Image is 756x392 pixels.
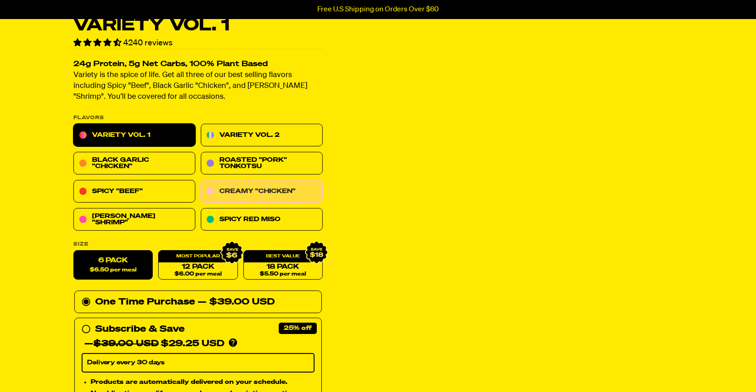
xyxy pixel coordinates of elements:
p: Variety is the spice of life. Get all three of our best selling flavors including Spicy "Beef", B... [73,70,323,103]
span: 4.55 stars [73,39,123,47]
a: 12 Pack$6.00 per meal [158,251,237,280]
a: Spicy "Beef" [73,180,195,203]
p: Flavors [73,116,323,121]
span: 4240 reviews [123,39,173,47]
div: Subscribe & Save [95,322,184,337]
h2: 24g Protein, 5g Net Carbs, 100% Plant Based [73,61,323,68]
a: Spicy Red Miso [201,208,323,231]
span: $5.50 per meal [260,271,306,277]
a: Variety Vol. 2 [201,124,323,147]
a: [PERSON_NAME] "Shrimp" [73,208,195,231]
p: Free U.S Shipping on Orders Over $60 [317,5,439,14]
select: Subscribe & Save —$39.00 USD$29.25 USD Products are automatically delivered on your schedule. No ... [82,353,315,373]
span: $6.50 per meal [90,267,136,273]
div: — $39.00 USD [198,295,275,310]
a: Black Garlic "Chicken" [73,152,195,175]
a: Roasted "Pork" Tonkotsu [201,152,323,175]
a: Variety Vol. 1 [73,124,195,147]
a: Creamy "Chicken" [201,180,323,203]
div: One Time Purchase [82,295,315,310]
label: 6 Pack [73,251,153,280]
a: 18 Pack$5.50 per meal [243,251,323,280]
li: Products are automatically delivered on your schedule. [91,377,315,387]
h1: Variety Vol. 1 [73,17,323,34]
del: $39.00 USD [93,339,159,348]
span: $6.00 per meal [174,271,222,277]
label: Size [73,242,323,247]
div: — $29.25 USD [84,337,224,351]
